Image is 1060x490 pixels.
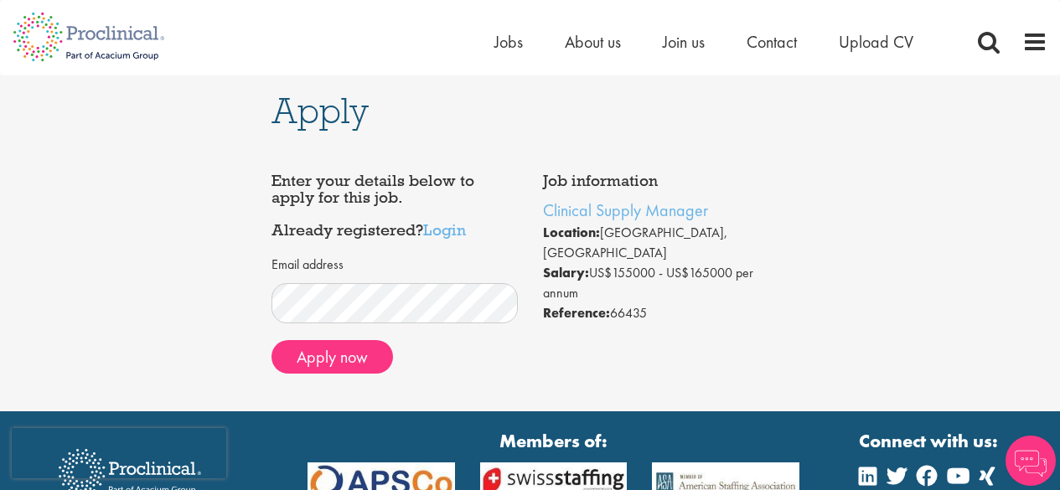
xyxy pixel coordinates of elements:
strong: Reference: [543,304,610,322]
span: Apply [271,88,369,133]
strong: Connect with us: [859,428,1001,454]
a: Upload CV [839,31,913,53]
button: Apply now [271,340,393,374]
a: About us [565,31,621,53]
strong: Location: [543,224,600,241]
strong: Members of: [308,428,800,454]
h4: Job information [543,173,789,189]
a: Login [423,219,466,240]
li: 66435 [543,303,789,323]
strong: Salary: [543,264,589,281]
label: Email address [271,255,344,275]
img: Chatbot [1006,436,1056,486]
iframe: reCAPTCHA [12,428,226,478]
a: Contact [747,31,797,53]
li: [GEOGRAPHIC_DATA], [GEOGRAPHIC_DATA] [543,223,789,263]
a: Jobs [494,31,523,53]
a: Clinical Supply Manager [543,199,708,221]
a: Join us [663,31,705,53]
li: US$155000 - US$165000 per annum [543,263,789,303]
h4: Enter your details below to apply for this job. Already registered? [271,173,518,239]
